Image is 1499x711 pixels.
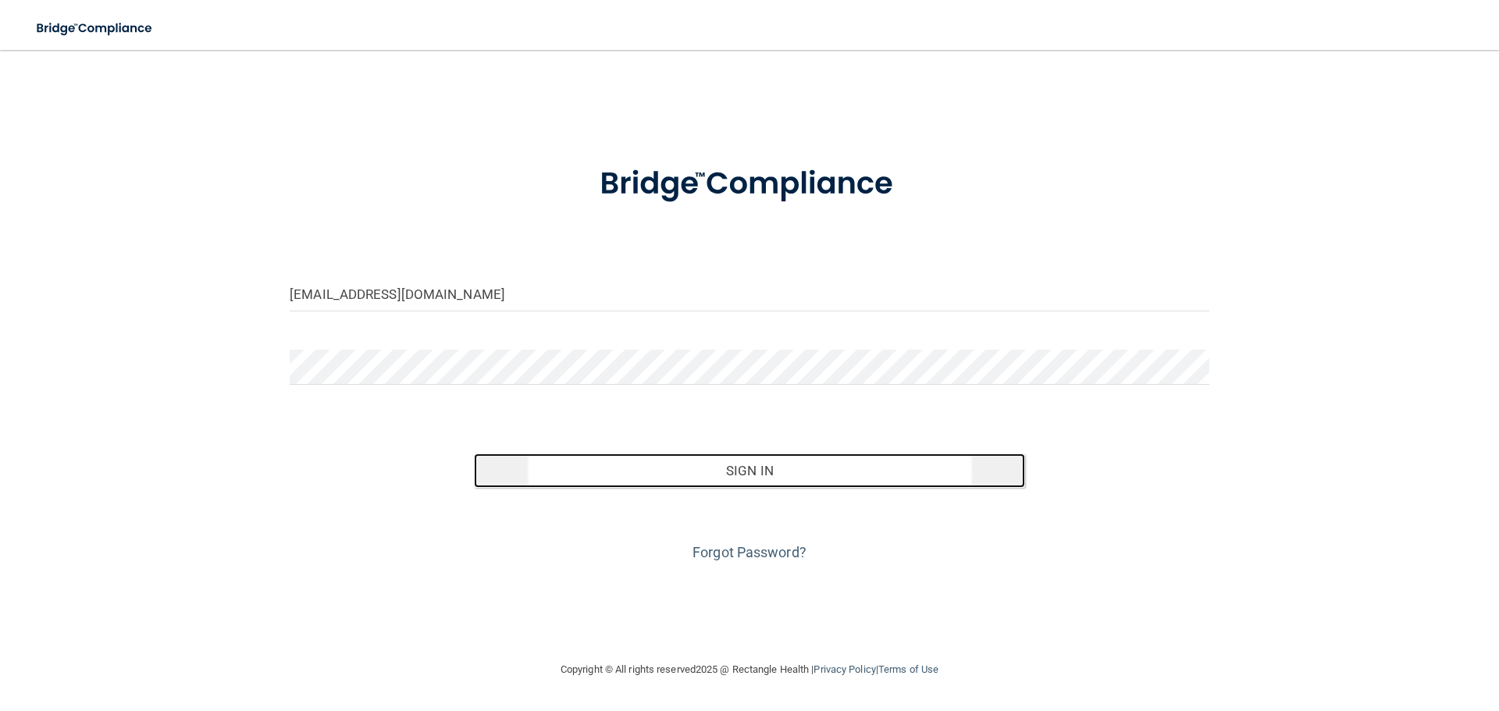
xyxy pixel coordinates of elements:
[474,453,1026,488] button: Sign In
[814,663,875,675] a: Privacy Policy
[290,276,1209,311] input: Email
[465,645,1034,695] div: Copyright © All rights reserved 2025 @ Rectangle Health | |
[878,663,938,675] a: Terms of Use
[568,144,931,225] img: bridge_compliance_login_screen.278c3ca4.svg
[693,544,806,560] a: Forgot Password?
[23,12,167,44] img: bridge_compliance_login_screen.278c3ca4.svg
